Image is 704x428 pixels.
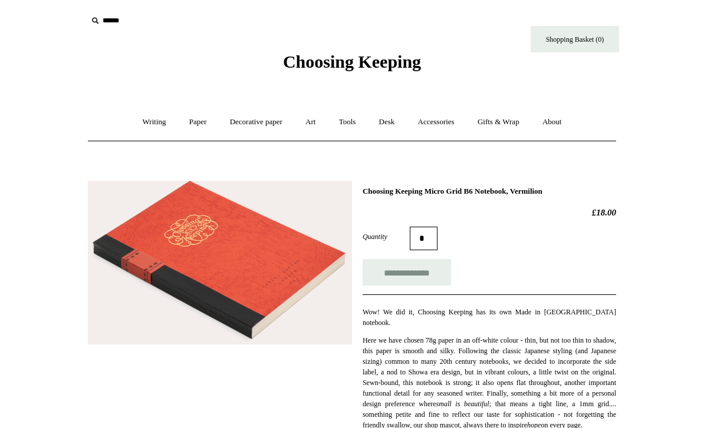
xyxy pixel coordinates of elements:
[363,187,616,196] h1: Choosing Keeping Micro Grid B6 Notebook, Vermilion
[328,107,367,138] a: Tools
[363,307,616,328] p: Wow! We did it, Choosing Keeping has its own Made in [GEOGRAPHIC_DATA] notebook.
[363,207,616,218] h2: £18.00
[283,52,421,71] span: Choosing Keeping
[179,107,218,138] a: Paper
[531,26,619,52] a: Shopping Basket (0)
[407,107,465,138] a: Accessories
[532,107,573,138] a: About
[369,107,406,138] a: Desk
[132,107,177,138] a: Writing
[363,231,410,242] label: Quantity
[88,181,352,344] img: Choosing Keeping Micro Grid B6 Notebook, Vermilion
[295,107,326,138] a: Art
[467,107,530,138] a: Gifts & Wrap
[283,61,421,69] a: Choosing Keeping
[219,107,293,138] a: Decorative paper
[436,400,489,408] em: small is beautiful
